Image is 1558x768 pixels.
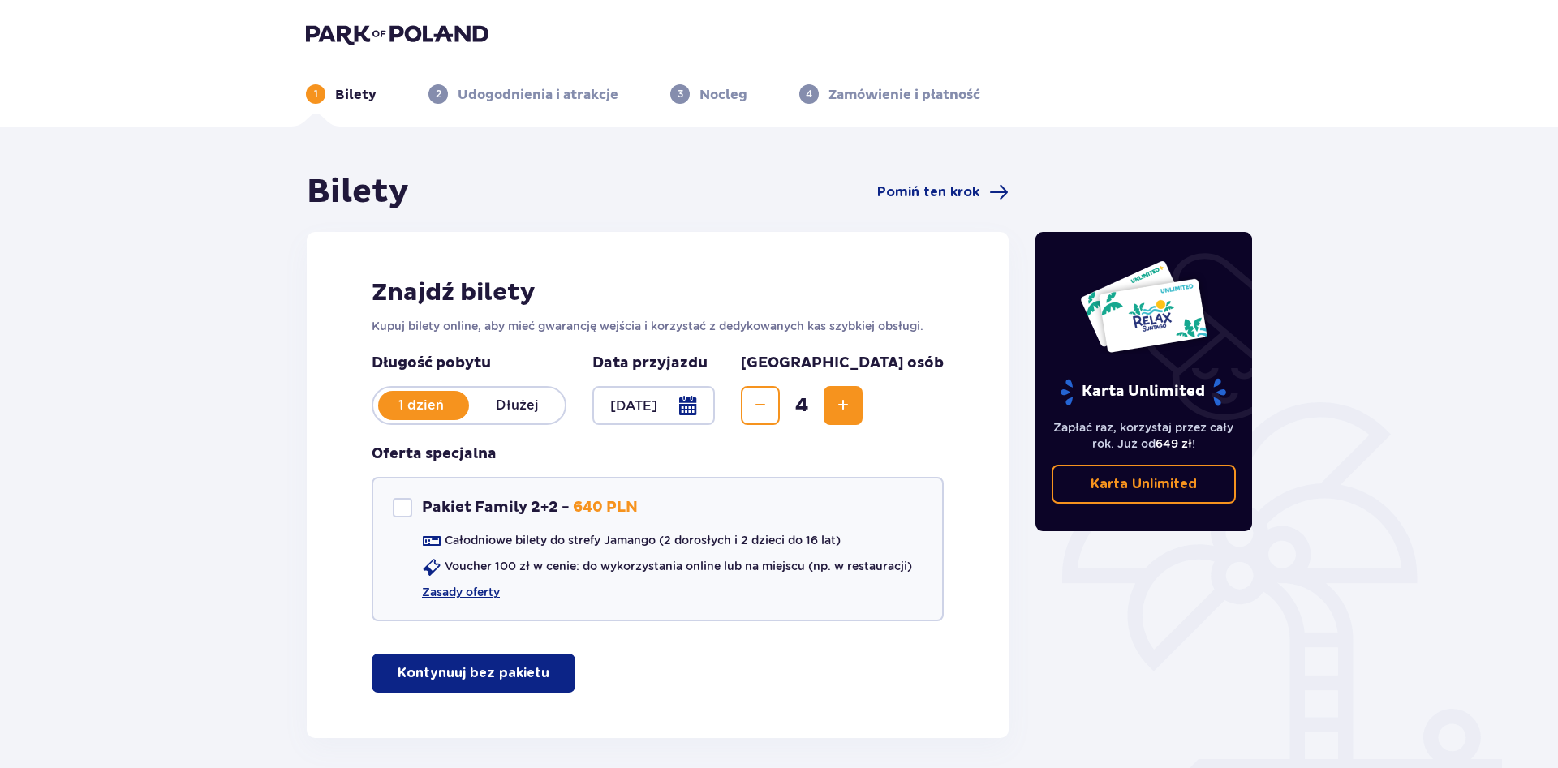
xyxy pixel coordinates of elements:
span: 4 [783,393,820,418]
p: Bilety [335,86,377,104]
p: Dłużej [469,397,565,414]
p: 1 [314,87,318,101]
p: 640 PLN [573,498,638,517]
button: Increase [824,386,863,425]
p: Długość pobytu [372,354,566,373]
a: Karta Unlimited [1052,465,1237,504]
img: Park of Poland logo [306,23,488,45]
p: 1 dzień [373,397,469,414]
button: Kontynuuj bez pakietu [372,654,575,693]
p: 4 [806,87,812,101]
p: Oferta specjalna [372,444,497,464]
span: 649 zł [1156,437,1192,450]
h2: Znajdź bilety [372,277,944,308]
p: [GEOGRAPHIC_DATA] osób [741,354,944,373]
p: 3 [678,87,683,101]
a: Pomiń ten krok [877,182,1009,202]
p: 2 [436,87,441,101]
p: Kupuj bilety online, aby mieć gwarancję wejścia i korzystać z dedykowanych kas szybkiej obsługi. [372,318,944,334]
p: Całodniowe bilety do strefy Jamango (2 dorosłych i 2 dzieci do 16 lat) [445,532,841,548]
p: Zapłać raz, korzystaj przez cały rok. Już od ! [1052,419,1237,452]
p: Kontynuuj bez pakietu [398,664,549,682]
p: Karta Unlimited [1059,378,1228,406]
p: Zamówienie i płatność [828,86,980,104]
h1: Bilety [307,172,409,212]
p: Udogodnienia i atrakcje [458,86,618,104]
p: Karta Unlimited [1091,475,1197,493]
a: Zasady oferty [422,584,500,600]
button: Decrease [741,386,780,425]
p: Data przyjazdu [592,354,708,373]
p: Voucher 100 zł w cenie: do wykorzystania online lub na miejscu (np. w restauracji) [445,558,912,574]
span: Pomiń ten krok [877,183,979,201]
p: Nocleg [699,86,747,104]
p: Pakiet Family 2+2 - [422,498,570,517]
